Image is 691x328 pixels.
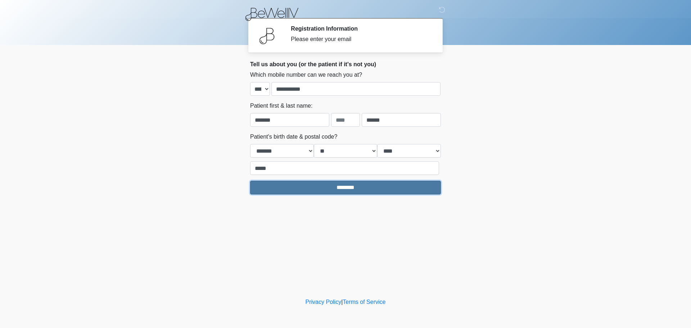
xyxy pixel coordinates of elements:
[243,5,303,22] img: BeWell IV Logo
[250,132,337,141] label: Patient's birth date & postal code?
[250,71,362,79] label: Which mobile number can we reach you at?
[291,25,430,32] h2: Registration Information
[256,25,277,47] img: Agent Avatar
[343,299,385,305] a: Terms of Service
[341,299,343,305] a: |
[250,61,441,68] h2: Tell us about you (or the patient if it's not you)
[291,35,430,44] div: Please enter your email
[306,299,342,305] a: Privacy Policy
[250,102,312,110] label: Patient first & last name:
